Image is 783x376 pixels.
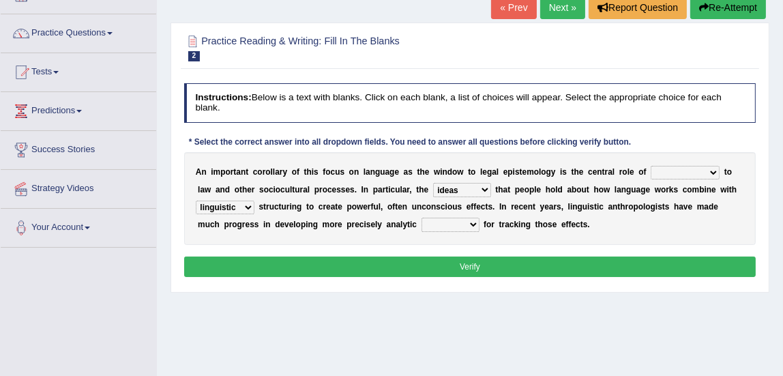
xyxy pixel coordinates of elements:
[572,167,574,177] b: t
[665,202,670,212] b: s
[264,185,269,194] b: o
[274,185,276,194] b: i
[312,167,314,177] b: i
[200,185,205,194] b: a
[529,185,534,194] b: p
[458,202,462,212] b: s
[555,185,557,194] b: l
[604,185,610,194] b: w
[420,167,425,177] b: h
[370,167,375,177] b: n
[381,202,383,212] b: ,
[582,202,587,212] b: u
[587,185,589,194] b: t
[567,185,572,194] b: a
[705,185,707,194] b: i
[495,185,498,194] b: t
[541,167,546,177] b: o
[308,185,310,194] b: l
[587,202,589,212] b: i
[280,185,285,194] b: c
[366,167,370,177] b: a
[198,185,200,194] b: l
[527,167,534,177] b: m
[593,167,597,177] b: e
[345,185,350,194] b: e
[380,167,385,177] b: u
[417,202,422,212] b: n
[655,185,661,194] b: w
[630,167,634,177] b: e
[292,185,295,194] b: t
[644,167,647,177] b: f
[273,167,275,177] b: l
[241,167,246,177] b: n
[679,202,683,212] b: a
[666,185,669,194] b: r
[662,202,665,212] b: t
[331,202,336,212] b: a
[434,167,440,177] b: w
[572,202,577,212] b: n
[395,202,398,212] b: t
[621,185,626,194] b: n
[425,167,430,177] b: e
[572,185,576,194] b: b
[594,202,597,212] b: t
[431,202,436,212] b: n
[674,185,679,194] b: s
[280,167,283,177] b: r
[374,202,379,212] b: u
[503,167,508,177] b: e
[539,167,541,177] b: l
[707,185,711,194] b: n
[687,185,692,194] b: o
[452,167,457,177] b: o
[646,185,651,194] b: e
[269,202,274,212] b: u
[602,167,605,177] b: t
[211,167,213,177] b: i
[352,202,357,212] b: o
[498,185,503,194] b: h
[628,202,633,212] b: o
[205,185,211,194] b: w
[426,202,431,212] b: o
[522,167,527,177] b: e
[540,202,545,212] b: y
[196,167,202,177] b: A
[242,185,247,194] b: h
[341,185,346,194] b: s
[184,137,636,149] div: * Select the correct answer into all dropdown fields. You need to answer all questions before cli...
[402,202,407,212] b: n
[195,92,251,102] b: Instructions:
[326,202,331,212] b: e
[443,167,447,177] b: n
[488,202,493,212] b: s
[492,167,497,177] b: a
[620,202,625,212] b: h
[534,167,539,177] b: o
[568,202,570,212] b: l
[225,167,230,177] b: o
[422,202,426,212] b: c
[546,185,550,194] b: h
[276,185,280,194] b: o
[537,185,542,194] b: e
[661,185,666,194] b: o
[704,202,709,212] b: a
[473,202,476,212] b: f
[335,202,338,212] b: t
[383,185,386,194] b: r
[563,167,567,177] b: s
[511,202,514,212] b: r
[655,202,658,212] b: i
[597,202,599,212] b: i
[557,202,561,212] b: s
[558,185,563,194] b: d
[1,53,156,87] a: Tests
[297,167,299,177] b: f
[319,185,323,194] b: r
[617,202,620,212] b: t
[1,14,156,48] a: Practice Questions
